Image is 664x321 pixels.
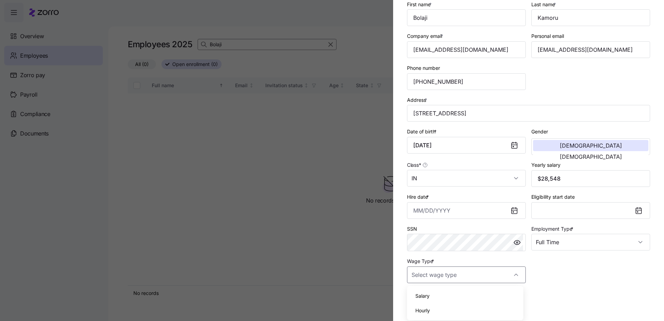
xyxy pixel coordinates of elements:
span: [DEMOGRAPHIC_DATA] [560,154,622,159]
input: MM/DD/YYYY [407,202,526,219]
label: First name [407,1,433,8]
span: Salary [415,292,430,300]
label: SSN [407,225,417,233]
label: Wage Type [407,257,435,265]
input: Company email [407,41,526,58]
label: Eligibility start date [531,193,575,201]
input: Phone number [407,73,526,90]
label: Employment Type [531,225,575,233]
label: Company email [407,32,445,40]
input: Select employment type [531,234,650,250]
input: Class [407,170,526,187]
label: Gender [531,128,548,135]
label: Date of birth [407,128,438,135]
input: Select wage type [407,266,526,283]
input: Yearly salary [531,170,650,187]
input: Personal email [531,41,650,58]
span: [DEMOGRAPHIC_DATA] [560,143,622,148]
input: MM/DD/YYYY [407,137,526,154]
input: Address [407,105,650,122]
span: Hourly [415,307,430,314]
span: Class * [407,162,421,168]
label: Address [407,96,429,104]
label: Hire date [407,193,430,201]
label: Personal email [531,32,564,40]
input: Last name [531,9,650,26]
input: First name [407,9,526,26]
label: Phone number [407,64,440,72]
label: Last name [531,1,557,8]
label: Yearly salary [531,161,561,169]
